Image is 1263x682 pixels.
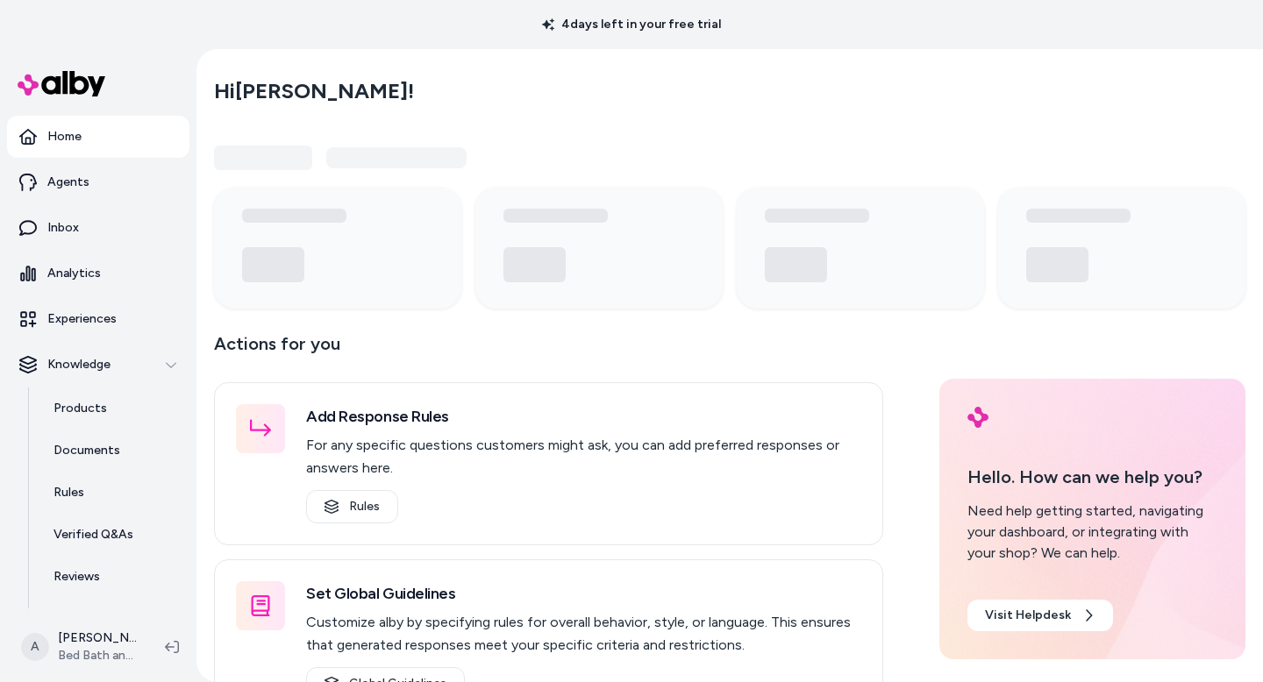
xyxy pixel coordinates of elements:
p: Rules [54,484,84,501]
a: Analytics [7,252,189,295]
a: Rules [306,490,398,523]
a: Rules [36,472,189,514]
p: Actions for you [214,330,883,372]
p: 4 days left in your free trial [532,16,731,33]
span: Bed Bath and Beyond [58,647,137,664]
div: Need help getting started, navigating your dashboard, or integrating with your shop? We can help. [967,501,1217,564]
p: Experiences [47,310,117,328]
a: Survey Questions [36,598,189,640]
p: Hello. How can we help you? [967,464,1217,490]
a: Agents [7,161,189,203]
p: Reviews [54,568,100,586]
p: Analytics [47,265,101,282]
a: Experiences [7,298,189,340]
a: Home [7,116,189,158]
p: Agents [47,174,89,191]
button: Knowledge [7,344,189,386]
p: Home [47,128,82,146]
h2: Hi [PERSON_NAME] ! [214,78,414,104]
a: Reviews [36,556,189,598]
h3: Set Global Guidelines [306,581,861,606]
a: Verified Q&As [36,514,189,556]
a: Documents [36,430,189,472]
span: A [21,633,49,661]
a: Products [36,387,189,430]
p: [PERSON_NAME] [58,629,137,647]
a: Visit Helpdesk [967,600,1113,631]
p: Customize alby by specifying rules for overall behavior, style, or language. This ensures that ge... [306,611,861,657]
p: Products [54,400,107,417]
a: Inbox [7,207,189,249]
p: Knowledge [47,356,111,373]
p: Documents [54,442,120,459]
p: Inbox [47,219,79,237]
img: alby Logo [18,71,105,96]
p: For any specific questions customers might ask, you can add preferred responses or answers here. [306,434,861,480]
h3: Add Response Rules [306,404,861,429]
button: A[PERSON_NAME]Bed Bath and Beyond [11,619,151,675]
p: Verified Q&As [54,526,133,543]
img: alby Logo [967,407,988,428]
